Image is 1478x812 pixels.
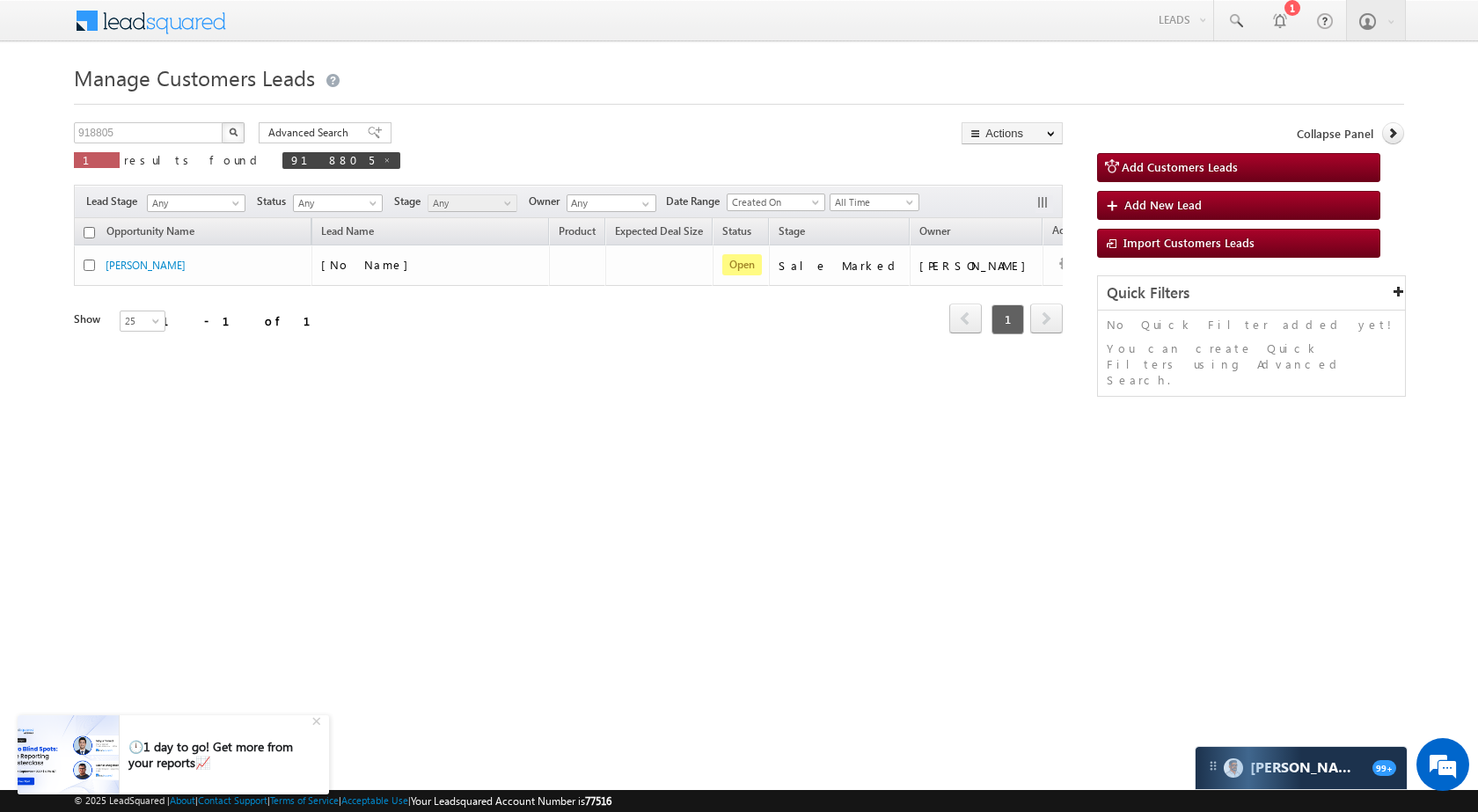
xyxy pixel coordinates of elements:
span: [No Name] [321,257,417,272]
a: Created On [727,194,825,211]
span: Manage Customers Leads [74,63,315,91]
span: 77516 [585,794,611,808]
span: Actions [1043,221,1096,244]
a: Contact Support [198,794,267,806]
img: carter-drag [1206,759,1220,773]
span: Owner [529,194,567,209]
span: Any [428,195,512,211]
a: prev [949,305,982,333]
span: © 2025 LeadSquared | | | | | [74,793,611,809]
span: Add Customers Leads [1122,159,1238,174]
img: Carter [1224,758,1243,778]
span: prev [949,304,982,333]
span: All Time [830,194,914,210]
a: [PERSON_NAME] [106,259,186,272]
a: Acceptable Use [341,794,408,806]
div: + [308,709,329,730]
span: results found [124,152,264,167]
span: Collapse Panel [1297,126,1373,142]
span: Date Range [666,194,727,209]
a: All Time [830,194,919,211]
a: Terms of Service [270,794,339,806]
span: Open [722,254,762,275]
span: Created On [728,194,819,210]
span: Any [294,195,377,211]
span: Product [559,224,596,238]
div: Sale Marked [779,258,902,274]
span: Stage [394,194,428,209]
div: Quick Filters [1098,276,1405,311]
a: 25 [120,311,165,332]
span: next [1030,304,1063,333]
span: Opportunity Name [106,224,194,238]
div: 🕛1 day to go! Get more from your reports📈 [128,739,310,771]
a: Status [713,222,760,245]
a: Any [428,194,517,212]
button: Actions [962,122,1063,144]
span: 25 [121,313,167,329]
a: About [170,794,195,806]
p: No Quick Filter added yet! [1107,317,1396,333]
img: Search [229,128,238,136]
span: Import Customers Leads [1123,235,1255,250]
a: Opportunity Name [98,222,203,245]
div: Show [74,311,106,327]
span: 1 [83,152,111,167]
span: 1 [991,304,1024,334]
span: Lead Stage [86,194,144,209]
a: Expected Deal Size [606,222,712,245]
span: Any [148,195,239,211]
span: Status [257,194,293,209]
span: 99+ [1372,760,1396,776]
a: Stage [770,222,814,245]
p: You can create Quick Filters using Advanced Search. [1107,340,1396,388]
span: Stage [779,224,805,238]
span: Owner [919,224,950,238]
div: 1 - 1 of 1 [162,311,332,331]
span: Advanced Search [268,125,354,141]
span: Your Leadsquared Account Number is [411,794,611,808]
a: Show All Items [633,195,655,213]
span: Add New Lead [1124,197,1202,212]
input: Check all records [84,227,95,238]
span: 918805 [291,152,374,167]
a: next [1030,305,1063,333]
input: Type to Search [567,194,656,212]
div: carter-dragCarter[PERSON_NAME]99+ [1195,746,1408,790]
a: Any [147,194,245,212]
img: pictures [18,715,119,794]
span: Expected Deal Size [615,224,703,238]
div: [PERSON_NAME] [919,258,1035,274]
span: Lead Name [312,222,383,245]
a: Any [293,194,383,212]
